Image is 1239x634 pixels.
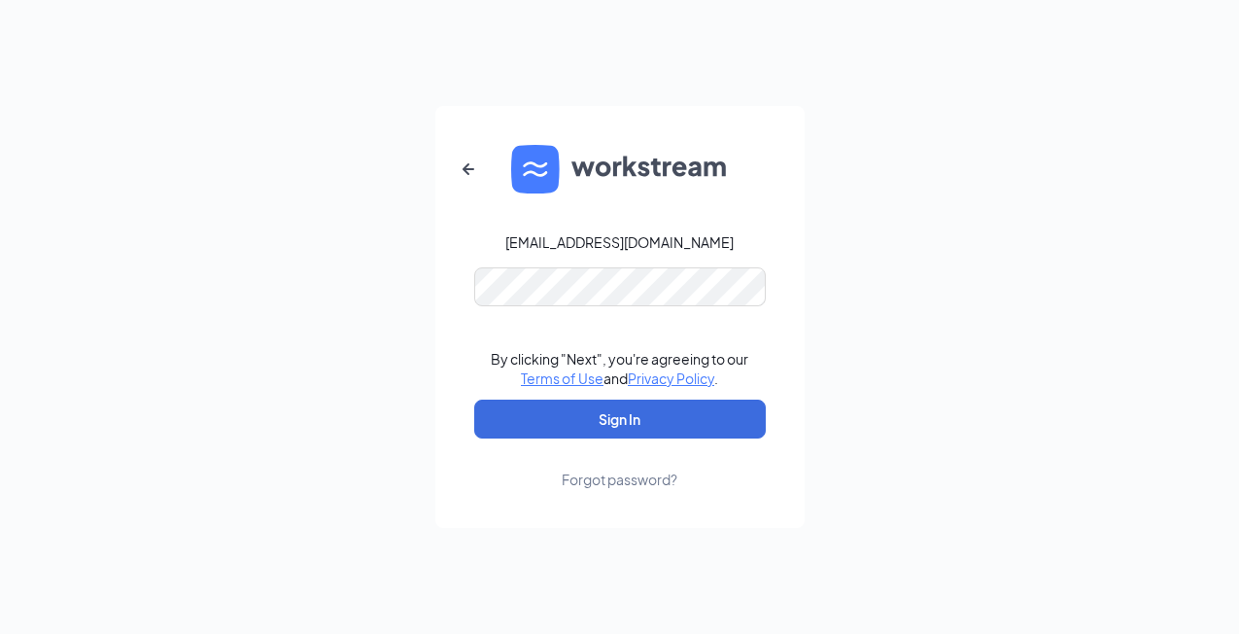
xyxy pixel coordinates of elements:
div: Forgot password? [562,470,677,489]
a: Privacy Policy [628,370,714,387]
img: WS logo and Workstream text [511,145,729,194]
a: Forgot password? [562,439,677,489]
a: Terms of Use [521,370,603,387]
svg: ArrowLeftNew [457,158,480,181]
div: By clicking "Next", you're agreeing to our and . [491,349,748,388]
button: ArrowLeftNew [445,146,492,193]
button: Sign In [474,400,766,439]
div: [EMAIL_ADDRESS][DOMAIN_NAME] [505,232,734,252]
